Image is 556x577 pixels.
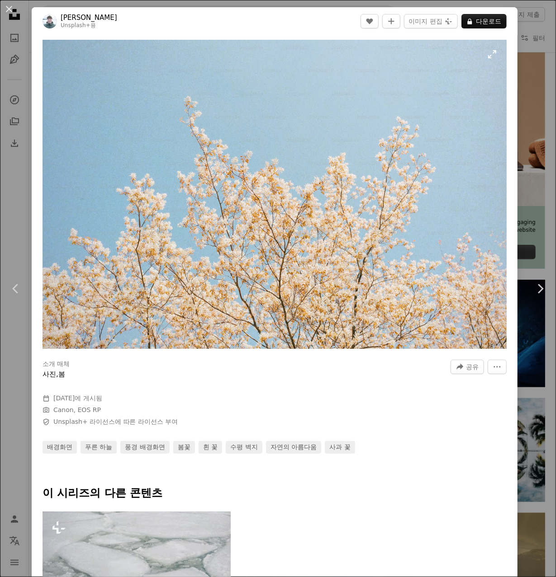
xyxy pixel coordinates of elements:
[226,441,262,454] a: 수평 벽지
[524,245,556,332] a: 다음
[61,13,117,22] a: [PERSON_NAME]
[43,360,70,369] h3: 소개 매체
[199,441,222,454] a: 흰 꽃
[53,418,178,427] span: 에 따른 라이선스 부여
[361,14,379,28] button: 좋아요
[56,370,58,378] span: ,
[461,14,507,28] button: 다운로드
[451,360,484,374] button: 이 이미지 공유
[266,441,321,454] a: 자연의 아름다움
[53,406,101,415] button: Canon, EOS RP
[404,14,458,28] button: 이미지 편집
[53,418,115,425] a: Unsplash+ 라이선스
[43,441,77,454] a: 배경화면
[81,441,117,454] a: 푸른 하늘
[466,360,479,374] span: 공유
[43,370,56,378] a: 사진
[488,360,507,374] button: 더 많은 작업
[325,441,355,454] a: 사과 꽃
[120,441,169,454] a: 풍경 배경화면
[61,22,117,29] div: 용
[58,370,65,378] a: 봄
[43,40,507,349] button: 이 이미지 확대
[43,14,57,28] img: Hans Isaacson의 프로필로 이동
[53,394,102,402] span: 에 게시됨
[43,40,507,349] img: 푸른 하늘을 배경으로 흰 꽃을 피우는 나무
[382,14,400,28] button: 컬렉션에 추가
[53,394,75,402] time: 2024년 2월 7일 오전 12시 47분 53초 GMT+9
[43,486,507,501] p: 이 시리즈의 다른 콘텐츠
[173,441,195,454] a: 봄꽃
[61,22,90,28] a: Unsplash+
